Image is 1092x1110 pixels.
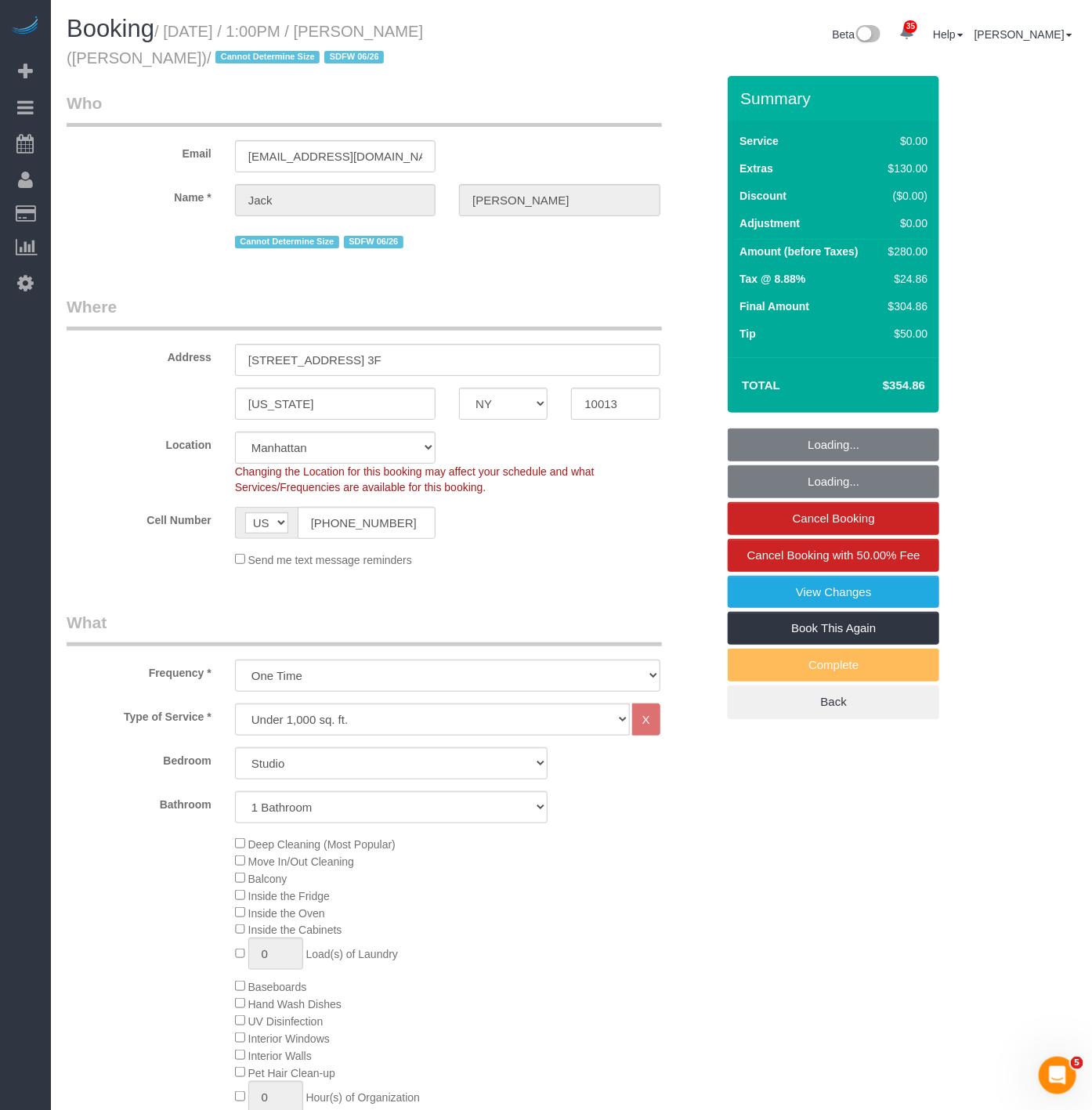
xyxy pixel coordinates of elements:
[248,554,412,566] span: Send me text message reminders
[248,1050,312,1062] span: Interior Walls
[739,133,779,149] label: Service
[728,502,939,535] a: Cancel Booking
[248,890,330,902] span: Inside the Fridge
[739,271,805,287] label: Tax @ 8.88%
[248,998,342,1011] span: Hand Wash Dishes
[248,1015,324,1028] span: UV Disinfection
[298,507,436,539] input: Cell Number
[248,1067,335,1079] span: Pet Hair Clean-up
[55,507,223,528] label: Cell Number
[740,89,931,107] h3: Summary
[235,388,436,420] input: City
[55,432,223,453] label: Location
[306,948,399,960] span: Load(s) of Laundry
[67,15,154,42] span: Booking
[882,271,927,287] div: $24.86
[67,23,423,67] small: / [DATE] / 1:00PM / [PERSON_NAME] ([PERSON_NAME])
[836,379,925,392] h4: $354.86
[742,378,780,392] strong: Total
[235,236,339,248] span: Cannot Determine Size
[855,25,880,45] img: New interface
[235,465,595,494] span: Changing the Location for this booking may affect your schedule and what Services/Frequencies are...
[67,611,662,646] legend: What
[344,236,403,248] span: SDFW 06/26
[306,1091,421,1104] span: Hour(s) of Organization
[248,873,287,885] span: Balcony
[1071,1057,1083,1069] span: 5
[728,539,939,572] a: Cancel Booking with 50.00% Fee
[728,685,939,718] a: Back
[882,188,927,204] div: ($0.00)
[324,51,384,63] span: SDFW 06/26
[248,1032,330,1045] span: Interior Windows
[571,388,660,420] input: Zip Code
[55,184,223,205] label: Name *
[882,326,927,342] div: $50.00
[747,548,920,562] span: Cancel Booking with 50.00% Fee
[248,838,396,851] span: Deep Cleaning (Most Popular)
[215,51,320,63] span: Cannot Determine Size
[55,344,223,365] label: Address
[55,703,223,725] label: Type of Service *
[728,612,939,645] a: Book This Again
[9,16,41,38] img: Automaid Logo
[235,140,436,172] input: Email
[904,20,917,33] span: 35
[728,576,939,609] a: View Changes
[891,16,922,50] a: 35
[739,215,800,231] label: Adjustment
[739,188,786,204] label: Discount
[248,855,354,868] span: Move In/Out Cleaning
[739,244,858,259] label: Amount (before Taxes)
[235,184,436,216] input: First Name
[882,161,927,176] div: $130.00
[933,28,964,41] a: Help
[67,92,662,127] legend: Who
[207,49,389,67] span: /
[739,161,773,176] label: Extras
[739,326,756,342] label: Tip
[248,924,342,936] span: Inside the Cabinets
[55,791,223,812] label: Bathroom
[55,747,223,768] label: Bedroom
[55,660,223,681] label: Frequency *
[459,184,660,216] input: Last Name
[739,298,809,314] label: Final Amount
[67,295,662,331] legend: Where
[55,140,223,161] label: Email
[882,215,927,231] div: $0.00
[833,28,881,41] a: Beta
[882,298,927,314] div: $304.86
[1039,1057,1076,1094] iframe: Intercom live chat
[882,244,927,259] div: $280.00
[248,907,325,920] span: Inside the Oven
[882,133,927,149] div: $0.00
[974,28,1072,41] a: [PERSON_NAME]
[248,981,307,993] span: Baseboards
